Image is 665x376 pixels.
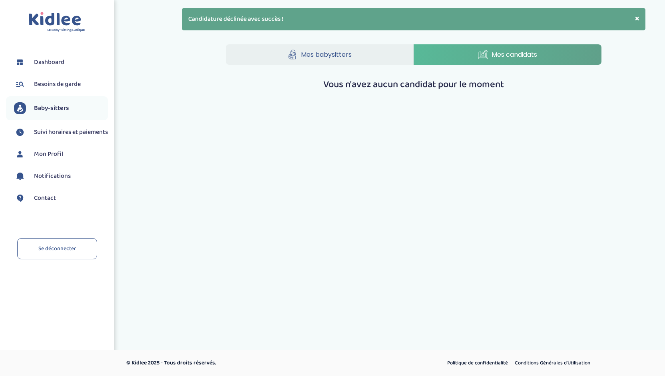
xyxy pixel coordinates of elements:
[34,171,71,181] span: Notifications
[492,50,537,60] span: Mes candidats
[226,78,601,92] p: Vous n'avez aucun candidat pour le moment
[14,56,26,68] img: dashboard.svg
[34,149,63,159] span: Mon Profil
[14,192,108,204] a: Contact
[29,12,85,32] img: logo.svg
[635,14,639,23] button: ×
[14,148,26,160] img: profil.svg
[126,359,366,367] p: © Kidlee 2025 - Tous droits réservés.
[414,44,601,65] a: Mes candidats
[14,126,108,138] a: Suivi horaires et paiements
[34,58,64,67] span: Dashboard
[14,170,26,182] img: notification.svg
[512,358,593,368] a: Conditions Générales d’Utilisation
[14,148,108,160] a: Mon Profil
[34,127,108,137] span: Suivi horaires et paiements
[14,102,26,114] img: babysitters.svg
[301,50,352,60] span: Mes babysitters
[444,358,511,368] a: Politique de confidentialité
[14,102,108,114] a: Baby-sitters
[34,103,69,113] span: Baby-sitters
[14,78,26,90] img: besoin.svg
[14,56,108,68] a: Dashboard
[14,170,108,182] a: Notifications
[226,44,414,65] a: Mes babysitters
[14,192,26,204] img: contact.svg
[14,126,26,138] img: suivihoraire.svg
[182,8,645,30] div: Candidature déclinée avec succès !
[17,238,97,259] a: Se déconnecter
[34,193,56,203] span: Contact
[14,78,108,90] a: Besoins de garde
[34,80,81,89] span: Besoins de garde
